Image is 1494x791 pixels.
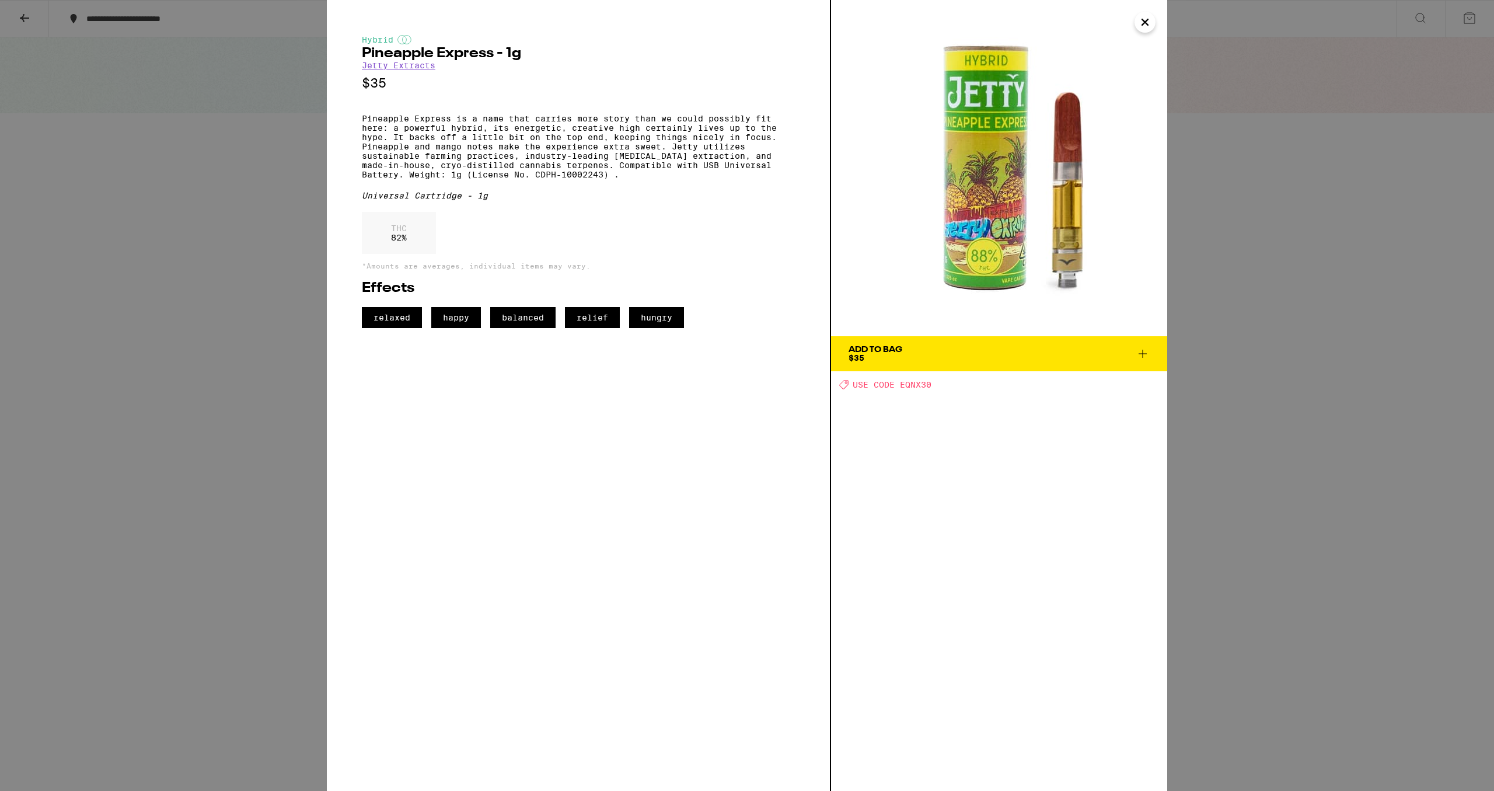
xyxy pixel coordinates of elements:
p: Pineapple Express is a name that carries more story than we could possibly fit here: a powerful h... [362,114,795,179]
button: Add To Bag$35 [831,336,1167,371]
h2: Pineapple Express - 1g [362,47,795,61]
div: Universal Cartridge - 1g [362,191,795,200]
span: Hi. Need any help? [7,8,84,18]
span: relief [565,307,620,328]
button: Close [1135,12,1156,33]
p: $35 [362,76,795,90]
p: THC [391,224,407,233]
img: hybridColor.svg [397,35,411,44]
div: Hybrid [362,35,795,44]
span: hungry [629,307,684,328]
div: 82 % [362,212,436,254]
span: balanced [490,307,556,328]
span: happy [431,307,481,328]
span: USE CODE EQNX30 [853,380,931,389]
a: Jetty Extracts [362,61,435,70]
div: Add To Bag [849,346,902,354]
p: *Amounts are averages, individual items may vary. [362,262,795,270]
span: relaxed [362,307,422,328]
h2: Effects [362,281,795,295]
span: $35 [849,353,864,363]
